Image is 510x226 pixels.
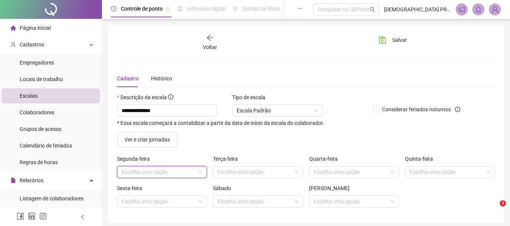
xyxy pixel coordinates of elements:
span: home [11,25,16,31]
span: Gestão de férias [242,6,280,12]
span: Listagem de colaboradores [20,195,83,201]
span: [DEMOGRAPHIC_DATA] PRATA - DMZ ADMINISTRADORA [384,5,451,14]
label: Quarta-feira [309,155,343,163]
label: Segunda-feira [117,155,155,163]
span: Descrição da escala [120,94,167,100]
span: Voltar [203,44,217,50]
button: Salvar [373,34,413,46]
label: Quinta-feira [405,155,438,163]
label: Domingo [309,184,354,192]
span: search [370,7,375,12]
span: Salvar [392,36,407,44]
span: Considerar feriados noturnos [379,105,454,114]
span: Calendário de feriados [20,143,72,149]
img: 92426 [489,4,501,15]
button: Ver e criar jornadas [117,132,177,147]
span: info-circle [168,94,173,100]
span: * Essa escala começará a contabilizar a partir da data de início da escala do colaborador. [117,120,324,126]
span: bell [475,6,482,13]
span: Ver e criar jornadas [125,135,170,144]
span: Escala Padrão [237,105,318,116]
span: pushpin [166,7,170,11]
span: Colaboradores [20,109,54,115]
iframe: Intercom live chat [484,200,502,218]
span: Relatórios [20,177,43,183]
span: facebook [17,212,24,220]
span: notification [458,6,465,13]
span: Admissão digital [187,6,226,12]
div: Histórico [151,74,172,83]
span: Controle de ponto [121,6,163,12]
span: Página inicial [20,25,51,31]
span: sun [233,6,238,11]
span: instagram [39,212,47,220]
span: Locais de trabalho [20,76,63,82]
span: save [379,36,386,44]
span: file-done [177,6,182,11]
span: arrow-left [206,34,214,42]
span: Cadastros [20,42,44,48]
span: 2 [500,200,506,206]
span: Empregadores [20,60,54,66]
span: linkedin [28,212,35,220]
label: Terça-feira [213,155,243,163]
label: Tipo de escala [232,93,270,101]
span: Grupos de acesso [20,126,62,132]
span: left [80,214,85,220]
span: clock-circle [111,6,116,11]
span: Escalas [20,93,38,99]
span: ellipsis [297,6,303,11]
span: Cadastro [117,75,139,81]
label: Sexta-feira [117,184,147,192]
span: user-add [11,42,16,47]
span: Regras de horas [20,159,58,165]
span: file [11,178,16,183]
span: info-circle [455,107,460,112]
label: Sábado [213,184,236,192]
